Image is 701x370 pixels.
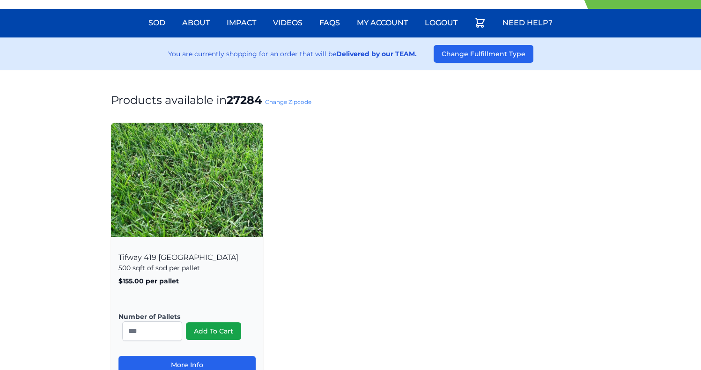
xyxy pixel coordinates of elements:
a: About [177,12,215,34]
a: Logout [419,12,463,34]
h1: Products available in [111,93,590,108]
p: $155.00 per pallet [118,276,256,286]
label: Number of Pallets [118,312,248,321]
a: Change Zipcode [265,98,311,105]
p: 500 sqft of sod per pallet [118,263,256,273]
strong: 27284 [227,93,262,107]
a: Videos [267,12,308,34]
strong: Delivered by our TEAM. [336,50,417,58]
a: Need Help? [497,12,558,34]
a: Sod [143,12,171,34]
button: Add To Cart [186,322,241,340]
a: My Account [351,12,413,34]
a: FAQs [314,12,346,34]
button: Change Fulfillment Type [434,45,533,63]
img: Tifway 419 Bermuda Product Image [111,123,263,237]
a: Impact [221,12,262,34]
